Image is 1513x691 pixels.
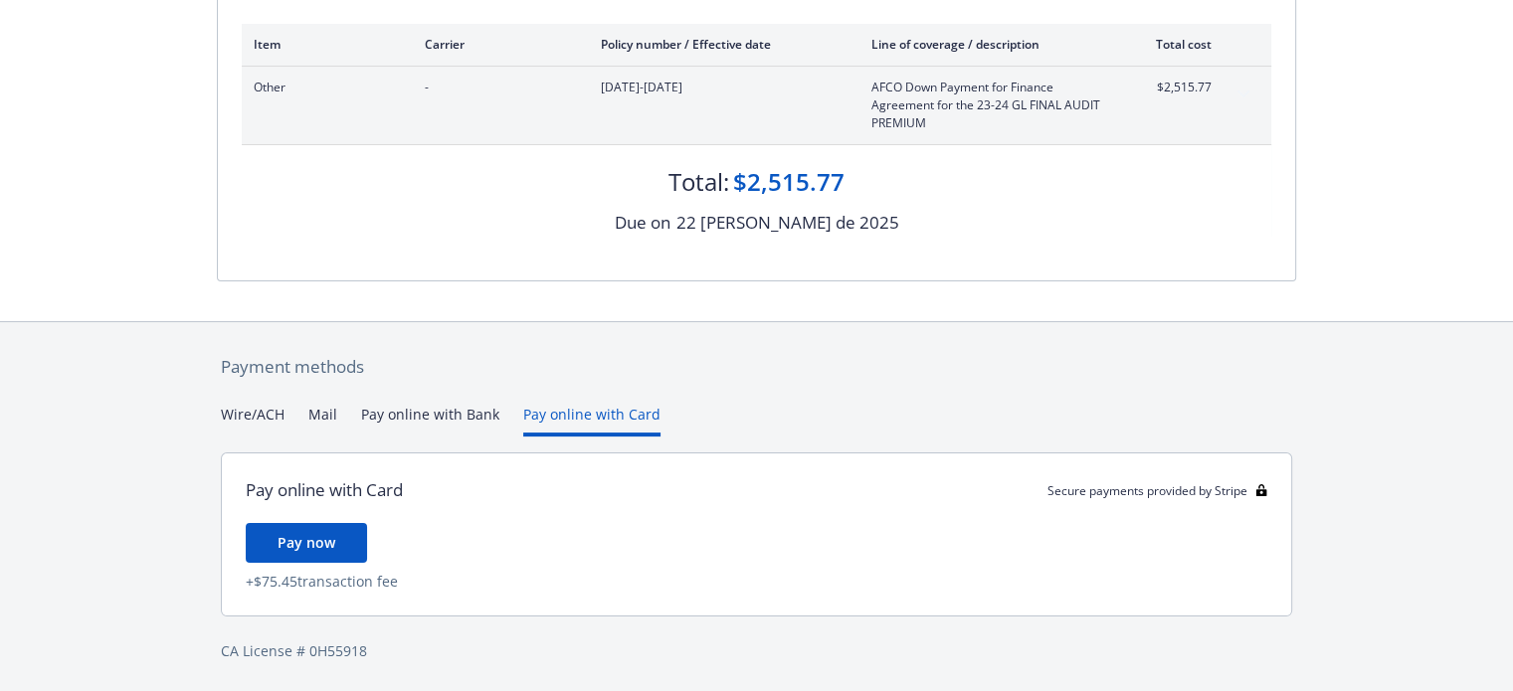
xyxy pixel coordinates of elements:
[221,640,1292,661] div: CA License # 0H55918
[523,404,661,436] button: Pay online with Card
[254,79,393,96] span: Other
[1137,36,1212,53] div: Total cost
[242,67,1271,144] div: Other-[DATE]-[DATE]AFCO Down Payment for Finance Agreement for the 23-24 GL FINAL AUDIT PREMIUM$2...
[601,79,840,96] span: [DATE]-[DATE]
[668,165,729,199] div: Total:
[1137,79,1212,96] span: $2,515.77
[871,79,1105,132] span: AFCO Down Payment for Finance Agreement for the 23-24 GL FINAL AUDIT PREMIUM
[246,523,367,563] button: Pay now
[278,533,335,552] span: Pay now
[246,477,403,503] div: Pay online with Card
[733,165,845,199] div: $2,515.77
[308,404,337,436] button: Mail
[615,210,670,236] div: Due on
[1047,482,1267,499] div: Secure payments provided by Stripe
[601,36,840,53] div: Policy number / Effective date
[871,36,1105,53] div: Line of coverage / description
[221,404,284,436] button: Wire/ACH
[361,404,499,436] button: Pay online with Bank
[1228,79,1259,110] button: expand content
[425,36,569,53] div: Carrier
[246,571,1267,592] div: + $75.45 transaction fee
[676,210,899,236] div: 22 [PERSON_NAME] de 2025
[425,79,569,96] span: -
[221,354,1292,380] div: Payment methods
[254,36,393,53] div: Item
